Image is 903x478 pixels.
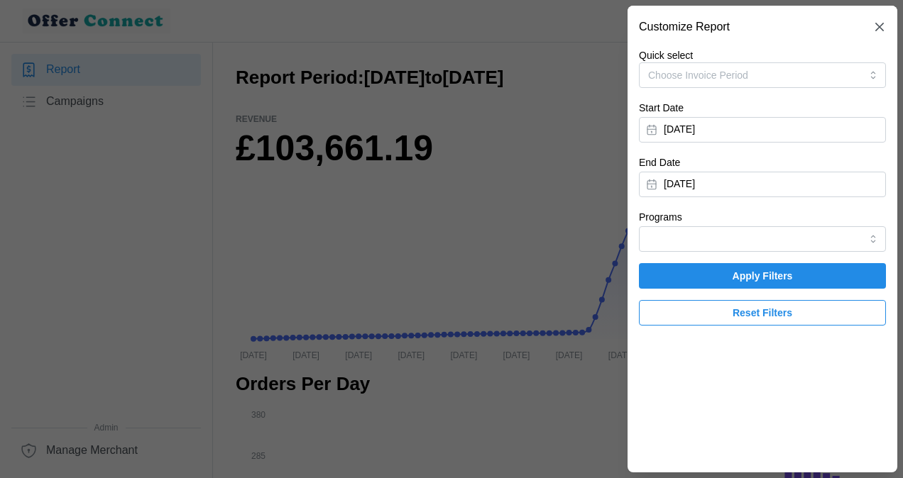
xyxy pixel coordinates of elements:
span: Reset Filters [733,301,792,325]
button: [DATE] [639,172,886,197]
button: Apply Filters [639,263,886,289]
h2: Customize Report [639,21,730,33]
button: Reset Filters [639,300,886,326]
button: Choose Invoice Period [639,62,886,88]
label: End Date [639,155,680,171]
button: [DATE] [639,117,886,143]
label: Start Date [639,101,684,116]
span: Apply Filters [733,264,793,288]
label: Programs [639,210,682,226]
span: Choose Invoice Period [648,70,748,81]
p: Quick select [639,48,886,62]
